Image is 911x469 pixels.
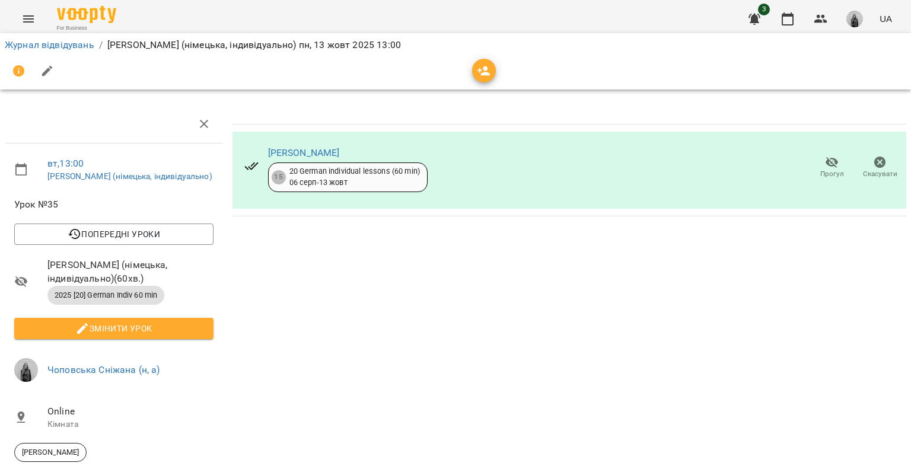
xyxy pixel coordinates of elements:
[880,12,892,25] span: UA
[57,24,116,32] span: For Business
[15,447,86,458] span: [PERSON_NAME]
[107,38,401,52] p: [PERSON_NAME] (німецька, індивідуально) пн, 13 жовт 2025 13:00
[14,443,87,462] div: [PERSON_NAME]
[47,290,164,301] span: 2025 [20] German Indiv 60 min
[846,11,863,27] img: 465148d13846e22f7566a09ee851606a.jpeg
[47,258,214,286] span: [PERSON_NAME] (німецька, індивідуально) ( 60 хв. )
[24,321,204,336] span: Змінити урок
[808,151,856,184] button: Прогул
[47,419,214,430] p: Кімната
[268,147,340,158] a: [PERSON_NAME]
[14,318,214,339] button: Змінити урок
[820,169,844,179] span: Прогул
[5,39,94,50] a: Журнал відвідувань
[57,6,116,23] img: Voopty Logo
[289,166,420,188] div: 20 German individual lessons (60 min) 06 серп - 13 жовт
[47,171,212,181] a: [PERSON_NAME] (німецька, індивідуально)
[14,224,214,245] button: Попередні уроки
[856,151,904,184] button: Скасувати
[863,169,897,179] span: Скасувати
[47,404,214,419] span: Online
[14,358,38,382] img: 465148d13846e22f7566a09ee851606a.jpeg
[47,158,84,169] a: вт , 13:00
[99,38,103,52] li: /
[758,4,770,15] span: 3
[14,5,43,33] button: Menu
[14,197,214,212] span: Урок №35
[47,364,160,375] a: Чоповська Сніжана (н, а)
[272,170,286,184] div: 15
[875,8,897,30] button: UA
[5,38,906,52] nav: breadcrumb
[24,227,204,241] span: Попередні уроки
